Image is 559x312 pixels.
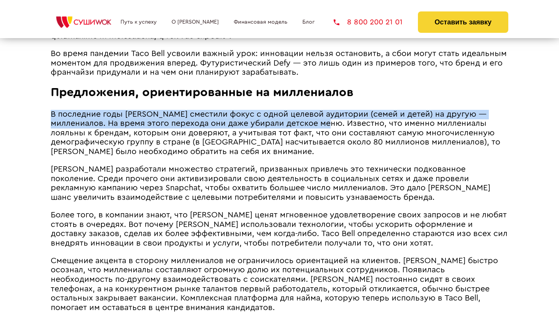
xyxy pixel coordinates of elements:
span: В последние годы [PERSON_NAME] сместили фокус с одной целевой аудитории (семей и детей) на другую... [51,110,500,156]
a: Путь к успеху [120,19,157,25]
button: Оставить заявку [418,11,508,33]
span: [PERSON_NAME] разработали множество стратегий, призванных привлечь это технически подкованное пок... [51,165,490,201]
a: Блог [302,19,315,25]
span: 8 800 200 21 01 [347,18,403,26]
a: О [PERSON_NAME] [172,19,219,25]
span: Смещение акцента в сторону миллениалов не ограничилось ориентацией на клиентов. [PERSON_NAME] быс... [51,257,498,312]
a: 8 800 200 21 01 [334,18,403,26]
a: Финансовая модель [234,19,288,25]
span: Предложения, ориентированные на миллениалов [51,86,353,98]
span: Более того, в компании знают, что [PERSON_NAME] ценят мгновенное удовлетворение своих запросов и ... [51,211,508,247]
span: Во время пандемии Taco Bell усвоили важный урок: инновации нельзя остановить, а сбои могут стать ... [51,50,507,76]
